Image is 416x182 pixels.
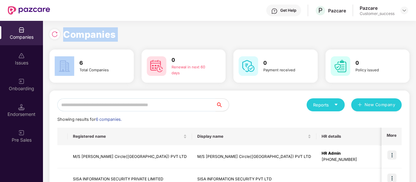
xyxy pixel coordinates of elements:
[192,145,316,168] td: M/S [PERSON_NAME] Circle([GEOGRAPHIC_DATA]) PVT LTD
[387,150,396,160] img: icon
[57,117,122,122] span: Showing results for
[360,5,395,11] div: Pazcare
[68,145,192,168] td: M/S [PERSON_NAME] Circle([GEOGRAPHIC_DATA]) PVT LTD
[322,157,388,163] div: [PHONE_NUMBER]
[351,98,402,111] button: plusNew Company
[68,128,192,145] th: Registered name
[197,134,306,139] span: Display name
[313,102,338,108] div: Reports
[365,102,395,108] span: New Company
[147,56,166,76] img: svg+xml;base64,PHN2ZyB4bWxucz0iaHR0cDovL3d3dy53My5vcmcvMjAwMC9zdmciIHdpZHRoPSI2MCIgaGVpZ2h0PSI2MC...
[263,59,304,67] h3: 0
[402,8,407,13] img: svg+xml;base64,PHN2ZyBpZD0iRHJvcGRvd24tMzJ4MzIiIHhtbG5zPSJodHRwOi8vd3d3LnczLm9yZy8yMDAwL3N2ZyIgd2...
[263,67,304,73] div: Payment received
[8,6,50,15] img: New Pazcare Logo
[355,59,396,67] h3: 0
[331,56,350,76] img: svg+xml;base64,PHN2ZyB4bWxucz0iaHR0cDovL3d3dy53My5vcmcvMjAwMC9zdmciIHdpZHRoPSI2MCIgaGVpZ2h0PSI2MC...
[318,7,323,14] span: P
[334,103,338,107] span: caret-down
[358,103,362,108] span: plus
[18,52,25,59] img: svg+xml;base64,PHN2ZyBpZD0iSXNzdWVzX2Rpc2FibGVkIiB4bWxucz0iaHR0cDovL3d3dy53My5vcmcvMjAwMC9zdmciIH...
[381,128,402,145] th: More
[322,150,388,157] div: HR Admin
[18,27,25,33] img: svg+xml;base64,PHN2ZyBpZD0iQ29tcGFuaWVzIiB4bWxucz0iaHR0cDovL3d3dy53My5vcmcvMjAwMC9zdmciIHdpZHRoPS...
[280,8,296,13] div: Get Help
[79,59,120,67] h3: 6
[73,134,182,139] span: Registered name
[55,56,74,76] img: svg+xml;base64,PHN2ZyB4bWxucz0iaHR0cDovL3d3dy53My5vcmcvMjAwMC9zdmciIHdpZHRoPSI2MCIgaGVpZ2h0PSI2MC...
[18,130,25,136] img: svg+xml;base64,PHN2ZyB3aWR0aD0iMjAiIGhlaWdodD0iMjAiIHZpZXdCb3g9IjAgMCAyMCAyMCIgZmlsbD0ibm9uZSIgeG...
[271,8,278,14] img: svg+xml;base64,PHN2ZyBpZD0iSGVscC0zMngzMiIgeG1sbnM9Imh0dHA6Ly93d3cudzMub3JnLzIwMDAvc3ZnIiB3aWR0aD...
[96,117,122,122] span: 6 companies.
[192,128,316,145] th: Display name
[18,104,25,110] img: svg+xml;base64,PHN2ZyB3aWR0aD0iMTQuNSIgaGVpZ2h0PSIxNC41IiB2aWV3Qm94PSIwIDAgMTYgMTYiIGZpbGw9Im5vbm...
[215,102,229,107] span: search
[316,128,394,145] th: HR details
[18,78,25,85] img: svg+xml;base64,PHN2ZyB3aWR0aD0iMjAiIGhlaWdodD0iMjAiIHZpZXdCb3g9IjAgMCAyMCAyMCIgZmlsbD0ibm9uZSIgeG...
[239,56,258,76] img: svg+xml;base64,PHN2ZyB4bWxucz0iaHR0cDovL3d3dy53My5vcmcvMjAwMC9zdmciIHdpZHRoPSI2MCIgaGVpZ2h0PSI2MC...
[172,56,212,64] h3: 0
[328,7,346,14] div: Pazcare
[215,98,229,111] button: search
[360,11,395,16] div: Customer_success
[172,64,212,76] div: Renewal in next 60 days
[63,27,116,42] h1: Companies
[79,67,120,73] div: Total Companies
[51,31,58,37] img: svg+xml;base64,PHN2ZyBpZD0iUmVsb2FkLTMyeDMyIiB4bWxucz0iaHR0cDovL3d3dy53My5vcmcvMjAwMC9zdmciIHdpZH...
[355,67,396,73] div: Policy issued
